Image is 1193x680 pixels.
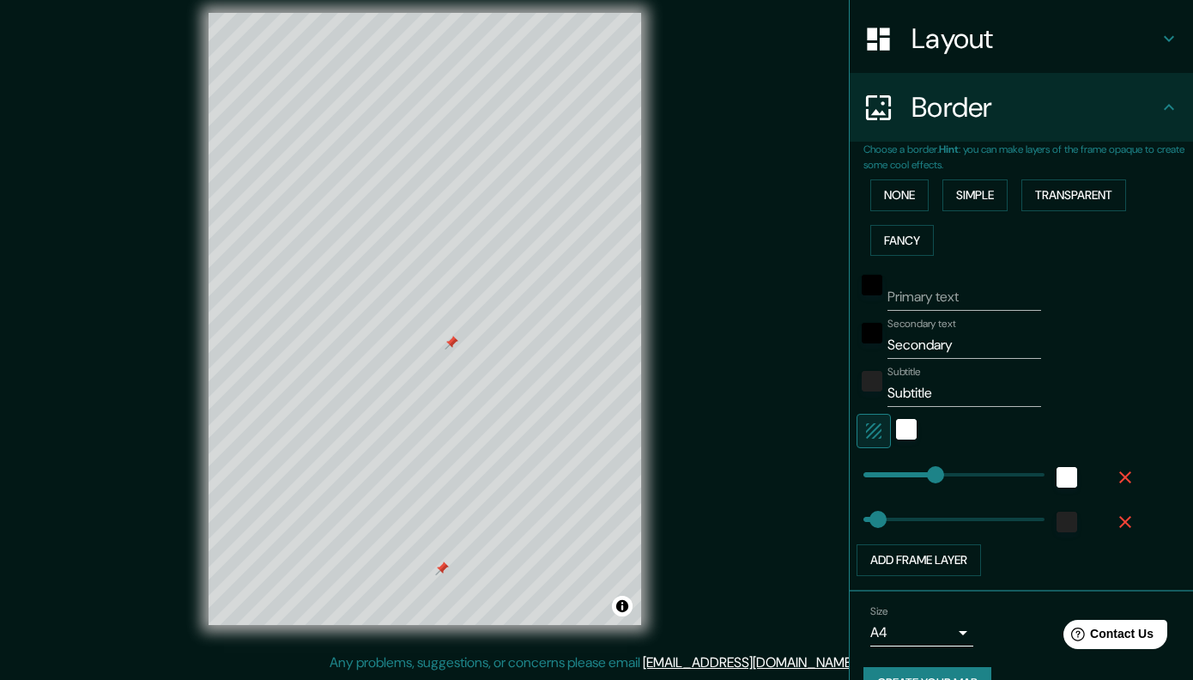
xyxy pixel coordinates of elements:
button: black [862,275,882,295]
p: Any problems, suggestions, or concerns please email . [330,653,857,673]
label: Size [870,604,888,618]
button: white [1057,467,1077,488]
button: color-222222 [1057,512,1077,532]
button: black [862,323,882,343]
h4: Border [911,90,1159,124]
b: Hint [939,143,959,156]
button: Add frame layer [857,544,981,576]
div: Layout [850,4,1193,73]
div: Border [850,73,1193,142]
iframe: Help widget launcher [1040,613,1174,661]
button: None [870,179,929,211]
button: white [896,419,917,440]
button: color-222222 [862,371,882,392]
button: Toggle attribution [612,596,633,616]
h4: Layout [911,21,1159,56]
div: A4 [870,619,973,647]
a: [EMAIL_ADDRESS][DOMAIN_NAME] [643,653,855,671]
label: Subtitle [887,365,921,379]
button: Transparent [1021,179,1126,211]
p: Choose a border. : you can make layers of the frame opaque to create some cool effects. [863,142,1193,173]
label: Secondary text [887,317,956,331]
button: Simple [942,179,1008,211]
button: Fancy [870,225,934,257]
